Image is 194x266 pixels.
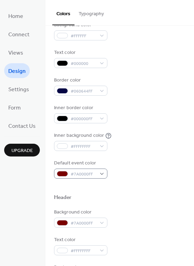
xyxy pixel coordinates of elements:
[8,11,23,22] span: Home
[71,115,96,123] span: #000000FF
[71,88,96,95] span: #060644FF
[54,194,72,201] div: Header
[54,104,106,112] div: Inner border color
[71,220,96,227] span: #7A0000FF
[8,84,29,95] span: Settings
[54,21,106,29] div: Background color
[8,66,26,77] span: Design
[54,77,106,84] div: Border color
[4,63,30,78] a: Design
[71,60,96,67] span: #000000
[11,147,33,154] span: Upgrade
[4,45,27,60] a: Views
[71,32,96,40] span: #FFFFFF
[8,121,36,132] span: Contact Us
[4,27,34,41] a: Connect
[8,103,21,113] span: Form
[54,160,106,167] div: Default event color
[8,48,23,58] span: Views
[54,49,106,56] div: Text color
[71,171,96,178] span: #7A0000FF
[54,209,106,216] div: Background color
[4,82,33,96] a: Settings
[54,132,104,139] div: Inner background color
[4,8,27,23] a: Home
[4,100,25,115] a: Form
[4,144,40,156] button: Upgrade
[71,247,96,255] span: #FFFFFFFF
[54,236,106,244] div: Text color
[8,29,29,40] span: Connect
[4,118,40,133] a: Contact Us
[71,143,96,150] span: #FFFFFFFF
